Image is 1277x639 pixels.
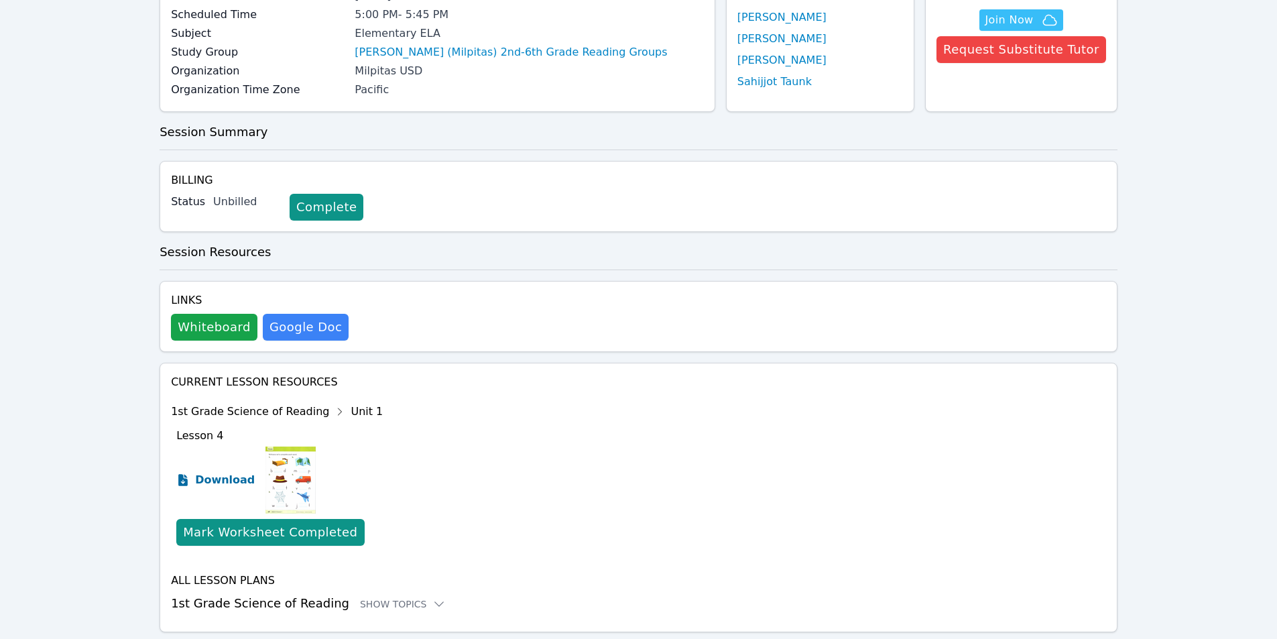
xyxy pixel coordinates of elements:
[171,63,347,79] label: Organization
[176,519,364,546] button: Mark Worksheet Completed
[355,82,703,98] div: Pacific
[985,12,1033,28] span: Join Now
[979,9,1062,31] button: Join Now
[355,63,703,79] div: Milpitas USD
[936,36,1106,63] button: Request Substitute Tutor
[355,44,667,60] a: [PERSON_NAME] (Milpitas) 2nd-6th Grade Reading Groups
[737,74,812,90] a: Sahijjot Taunk
[176,429,223,442] span: Lesson 4
[290,194,363,221] a: Complete
[265,447,316,514] img: Lesson 4
[171,594,1106,613] h3: 1st Grade Science of Reading
[737,52,827,68] a: [PERSON_NAME]
[171,44,347,60] label: Study Group
[263,314,349,341] a: Google Doc
[737,9,827,25] a: [PERSON_NAME]
[171,401,383,422] div: 1st Grade Science of Reading Unit 1
[176,447,255,514] a: Download
[737,31,827,47] a: [PERSON_NAME]
[355,25,703,42] div: Elementary ELA
[195,472,255,488] span: Download
[355,7,703,23] div: 5:00 PM - 5:45 PM
[171,25,347,42] label: Subject
[171,314,257,341] button: Whiteboard
[171,82,347,98] label: Organization Time Zone
[213,194,279,210] div: Unbilled
[171,374,1106,390] h4: Current Lesson Resources
[183,523,357,542] div: Mark Worksheet Completed
[171,172,1106,188] h4: Billing
[360,597,446,611] button: Show Topics
[171,194,205,210] label: Status
[171,292,349,308] h4: Links
[171,573,1106,589] h4: All Lesson Plans
[160,243,1117,262] h3: Session Resources
[171,7,347,23] label: Scheduled Time
[160,123,1117,141] h3: Session Summary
